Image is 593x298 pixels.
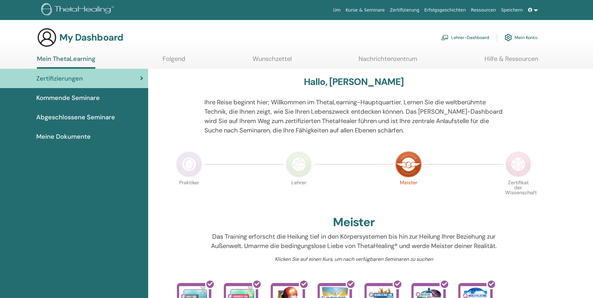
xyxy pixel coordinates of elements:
[37,27,57,47] img: generic-user-icon.jpg
[333,215,375,230] h2: Meister
[36,93,100,102] span: Kommende Seminare
[59,32,123,43] h3: My Dashboard
[387,4,422,16] a: Zertifizierung
[505,180,531,206] p: Zertifikat der Wissenschaft
[286,151,312,177] img: Instructor
[37,55,95,69] a: Mein ThetaLearning
[36,132,91,141] span: Meine Dokumente
[359,55,417,67] a: Nachrichtenzentrum
[304,76,404,87] h3: Hallo, [PERSON_NAME]
[468,4,498,16] a: Ressourcen
[204,232,503,251] p: Das Training erforscht die Heilung tief in den Körpersystemen bis hin zur Heilung Ihrer Beziehung...
[41,3,116,17] img: logo.png
[176,151,202,177] img: Practitioner
[36,112,115,122] span: Abgeschlossene Seminare
[441,35,449,40] img: chalkboard-teacher.svg
[176,180,202,206] p: Praktiker
[331,4,343,16] a: Um
[204,256,503,263] p: Klicken Sie auf einen Kurs, um nach verfügbaren Seminaren zu suchen
[485,55,538,67] a: Hilfe & Ressourcen
[36,74,83,83] span: Zertifizierungen
[395,180,422,206] p: Meister
[505,31,537,44] a: Mein Konto
[499,4,525,16] a: Speichern
[395,151,422,177] img: Master
[204,97,503,135] p: Ihre Reise beginnt hier; Willkommen im ThetaLearning-Hauptquartier. Lernen Sie die weltberühmte T...
[505,32,512,43] img: cog.svg
[343,4,387,16] a: Kurse & Seminare
[163,55,185,67] a: Folgend
[286,180,312,206] p: Lehrer
[441,31,489,44] a: Lehrer-Dashboard
[422,4,468,16] a: Erfolgsgeschichten
[505,151,531,177] img: Certificate of Science
[253,55,292,67] a: Wunschzettel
